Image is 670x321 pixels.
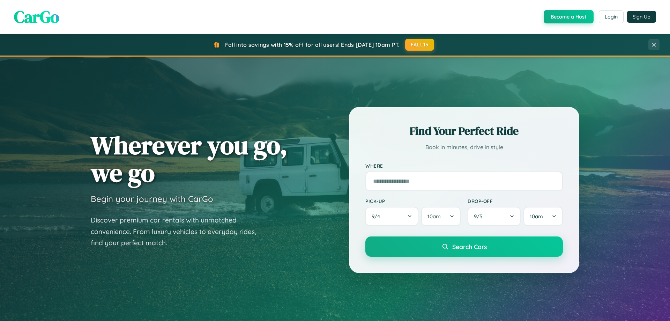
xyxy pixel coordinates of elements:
[365,198,461,204] label: Pick-up
[452,243,487,250] span: Search Cars
[365,207,418,226] button: 9/4
[225,41,400,48] span: Fall into savings with 15% off for all users! Ends [DATE] 10am PT.
[468,207,521,226] button: 9/5
[421,207,461,226] button: 10am
[365,236,563,257] button: Search Cars
[365,163,563,169] label: Where
[14,5,59,28] span: CarGo
[91,194,213,204] h3: Begin your journey with CarGo
[405,39,434,51] button: FALL15
[365,142,563,152] p: Book in minutes, drive in style
[544,10,594,23] button: Become a Host
[91,214,265,249] p: Discover premium car rentals with unmatched convenience. From luxury vehicles to everyday rides, ...
[599,10,624,23] button: Login
[627,11,656,23] button: Sign Up
[530,213,543,220] span: 10am
[474,213,486,220] span: 9 / 5
[523,207,563,226] button: 10am
[427,213,441,220] span: 10am
[372,213,384,220] span: 9 / 4
[91,131,288,187] h1: Wherever you go, we go
[468,198,563,204] label: Drop-off
[365,123,563,139] h2: Find Your Perfect Ride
